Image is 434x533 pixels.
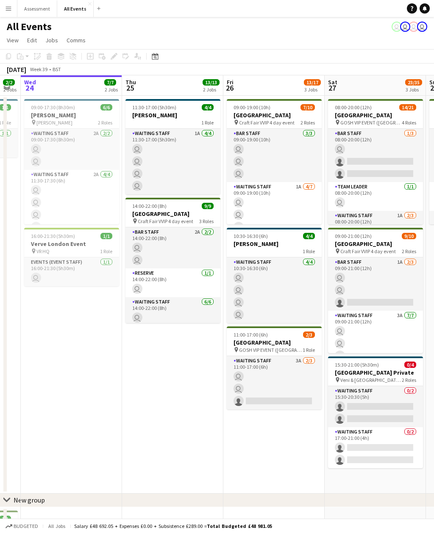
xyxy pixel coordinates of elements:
[125,198,220,323] app-job-card: 14:00-22:00 (8h)9/9[GEOGRAPHIC_DATA] Craft Fair VVIP 4 day event3 RolesBar Staff2A2/214:00-22:00 ...
[24,129,119,170] app-card-role: Waiting Staff2A2/209:00-17:30 (8h30m)
[24,170,119,235] app-card-role: Waiting Staff2A4/411:30-17:30 (6h)
[234,104,270,110] span: 09:00-19:00 (10h)
[300,119,315,126] span: 2 Roles
[67,36,86,44] span: Comms
[328,356,423,468] app-job-card: 15:30-21:00 (5h30m)0/4[GEOGRAPHIC_DATA] Private Veni & [GEOGRAPHIC_DATA] Private2 RolesWaiting St...
[132,203,167,209] span: 14:00-22:00 (8h)
[203,86,219,93] div: 2 Jobs
[125,227,220,268] app-card-role: Bar Staff2A2/214:00-22:00 (8h)
[23,83,36,93] span: 24
[207,523,272,529] span: Total Budgeted £48 981.05
[227,78,234,86] span: Fri
[340,119,402,126] span: GOSH VIP EVENT ([GEOGRAPHIC_DATA][PERSON_NAME])
[63,35,89,46] a: Comms
[42,35,61,46] a: Jobs
[406,86,422,93] div: 3 Jobs
[201,119,214,126] span: 1 Role
[303,248,315,254] span: 1 Role
[53,66,61,72] div: BST
[14,523,38,529] span: Budgeted
[328,427,423,468] app-card-role: Waiting Staff0/217:00-21:00 (4h)
[335,104,372,110] span: 08:00-20:00 (12h)
[105,86,118,93] div: 2 Jobs
[328,99,423,224] app-job-card: 08:00-20:00 (12h)14/21[GEOGRAPHIC_DATA] GOSH VIP EVENT ([GEOGRAPHIC_DATA][PERSON_NAME])4 RolesBar...
[125,297,220,387] app-card-role: Waiting Staff6/614:00-22:00 (8h)
[4,522,39,531] button: Budgeted
[74,523,272,529] div: Salary £48 692.05 + Expenses £0.00 + Subsistence £289.00 =
[202,203,214,209] span: 9/9
[227,228,322,323] app-job-card: 10:30-16:30 (6h)4/4[PERSON_NAME]1 RoleWaiting Staff4/410:30-16:30 (6h)
[303,233,315,239] span: 4/4
[57,0,94,17] button: All Events
[328,386,423,427] app-card-role: Waiting Staff0/215:30-20:30 (5h)
[227,356,322,409] app-card-role: Waiting Staff3A2/311:00-17:00 (6h)
[225,83,234,93] span: 26
[100,248,112,254] span: 1 Role
[24,111,119,119] h3: [PERSON_NAME]
[234,233,268,239] span: 10:30-16:30 (6h)
[17,0,57,17] button: Assessment
[27,36,37,44] span: Edit
[24,257,119,286] app-card-role: Events (Event Staff)1/116:00-21:30 (5h30m)
[227,240,322,248] h3: [PERSON_NAME]
[199,218,214,224] span: 3 Roles
[304,79,321,86] span: 13/17
[24,228,119,286] div: 16:00-21:30 (5h30m)1/1Verve London Event VR HQ1 RoleEvents (Event Staff)1/116:00-21:30 (5h30m)
[328,257,423,311] app-card-role: Bar Staff1A2/309:00-21:00 (12h)
[125,78,136,86] span: Thu
[7,20,52,33] h1: All Events
[227,339,322,346] h3: [GEOGRAPHIC_DATA]
[402,377,416,383] span: 2 Roles
[125,268,220,297] app-card-role: Reserve1/114:00-22:00 (8h)
[399,104,416,110] span: 14/21
[31,233,75,239] span: 16:00-21:30 (5h30m)
[328,369,423,376] h3: [GEOGRAPHIC_DATA] Private
[300,104,315,110] span: 7/10
[36,248,50,254] span: VR HQ
[417,22,427,32] app-user-avatar: Nathan Wong
[24,78,36,86] span: Wed
[227,111,322,119] h3: [GEOGRAPHIC_DATA]
[303,347,315,353] span: 1 Role
[138,218,193,224] span: Craft Fair VVIP 4 day event
[7,36,19,44] span: View
[31,104,75,110] span: 09:00-17:30 (8h30m)
[47,523,67,529] span: All jobs
[28,66,49,72] span: Week 39
[328,78,337,86] span: Sat
[125,111,220,119] h3: [PERSON_NAME]
[100,104,112,110] span: 6/6
[24,99,119,224] div: 09:00-17:30 (8h30m)6/6[PERSON_NAME] [PERSON_NAME]2 RolesWaiting Staff2A2/209:00-17:30 (8h30m) Wai...
[202,104,214,110] span: 4/4
[328,311,423,413] app-card-role: Waiting Staff3A7/709:00-21:00 (12h)
[304,86,320,93] div: 3 Jobs
[125,99,220,194] app-job-card: 11:30-17:00 (5h30m)4/4[PERSON_NAME]1 RoleWaiting Staff1A4/411:30-17:00 (5h30m)
[98,119,112,126] span: 2 Roles
[400,22,410,32] app-user-avatar: Nathan Wong
[227,99,322,224] div: 09:00-19:00 (10h)7/10[GEOGRAPHIC_DATA] Craft Fair VVIP 4 day event2 RolesBar Staff3/309:00-19:00 ...
[402,248,416,254] span: 2 Roles
[328,240,423,248] h3: [GEOGRAPHIC_DATA]
[227,182,322,284] app-card-role: Waiting Staff1A4/709:00-19:00 (10h)
[335,362,379,368] span: 15:30-21:00 (5h30m)
[7,65,26,74] div: [DATE]
[3,35,22,46] a: View
[234,331,268,338] span: 11:00-17:00 (6h)
[392,22,402,32] app-user-avatar: Nathan Wong
[104,79,116,86] span: 7/7
[340,377,402,383] span: Veni & [GEOGRAPHIC_DATA] Private
[36,119,72,126] span: [PERSON_NAME]
[340,248,396,254] span: Craft Fair VVIP 4 day event
[402,233,416,239] span: 9/10
[328,228,423,353] div: 09:00-21:00 (12h)9/10[GEOGRAPHIC_DATA] Craft Fair VVIP 4 day event2 RolesBar Staff1A2/309:00-21:0...
[227,257,322,323] app-card-role: Waiting Staff4/410:30-16:30 (6h)
[328,129,423,182] app-card-role: Bar Staff1/308:00-20:00 (12h)
[24,35,40,46] a: Edit
[227,129,322,182] app-card-role: Bar Staff3/309:00-19:00 (10h)
[328,111,423,119] h3: [GEOGRAPHIC_DATA]
[405,79,422,86] span: 23/35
